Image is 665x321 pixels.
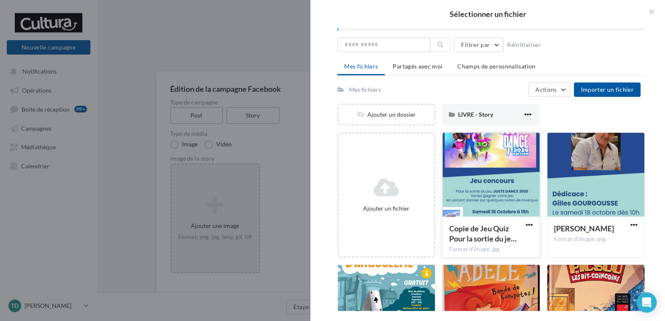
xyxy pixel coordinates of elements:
[554,224,614,233] span: GILLES GOURGOUSSE
[457,63,535,70] span: Champs de personnalisation
[528,82,570,97] button: Actions
[454,38,504,52] button: Filtrer par
[344,63,378,70] span: Mes fichiers
[574,82,641,97] button: Importer un fichier
[535,86,556,93] span: Actions
[581,86,634,93] span: Importer un fichier
[342,204,431,213] div: Ajouter un fichier
[339,110,434,119] div: Ajouter un dossier
[449,224,517,243] span: Copie de Jeu Quiz Pour la sortie du jeu NB2K Venez gagner Carte Cadeau de 20€ en participant à un...
[636,292,657,313] div: Open Intercom Messenger
[554,236,638,243] div: Format d'image: png
[449,246,533,253] div: Format d'image: jpg
[458,111,493,118] span: LIVRE - Story
[324,10,651,18] h2: Sélectionner un fichier
[504,40,544,50] button: Réinitialiser
[349,85,381,94] div: Mes fichiers
[393,63,442,70] span: Partagés avec moi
